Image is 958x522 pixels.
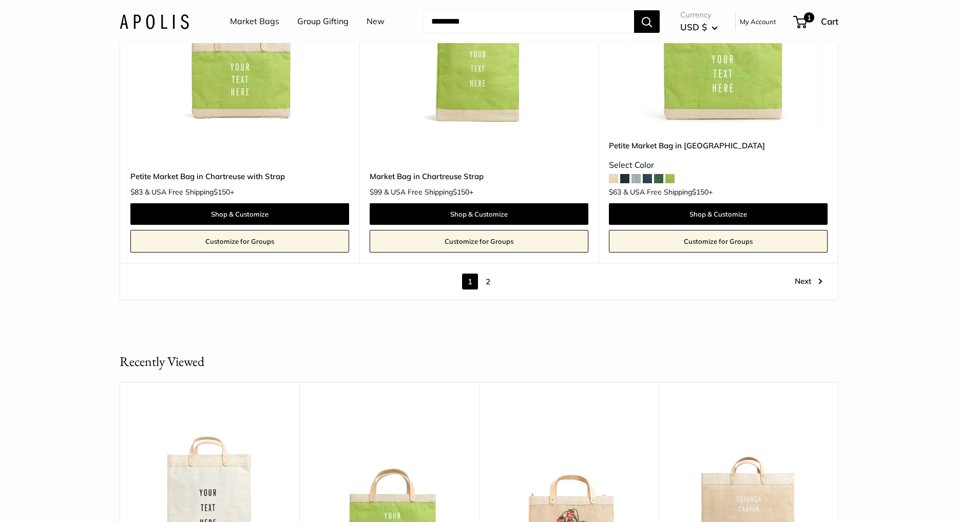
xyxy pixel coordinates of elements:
[680,22,707,32] span: USD $
[609,203,828,225] a: Shop & Customize
[680,19,718,35] button: USD $
[367,14,385,29] a: New
[370,170,588,182] a: Market Bag in Chartreuse Strap
[692,187,708,197] span: $150
[130,170,349,182] a: Petite Market Bag in Chartreuse with Strap
[462,274,478,289] span: 1
[680,8,718,22] span: Currency
[120,14,189,29] img: Apolis
[623,188,713,196] span: & USA Free Shipping +
[634,10,660,33] button: Search
[130,203,349,225] a: Shop & Customize
[130,187,143,197] span: $83
[740,15,776,28] a: My Account
[384,188,473,196] span: & USA Free Shipping +
[480,274,496,289] a: 2
[609,187,621,197] span: $63
[795,274,822,289] a: Next
[214,187,230,197] span: $150
[297,14,349,29] a: Group Gifting
[609,230,828,253] a: Customize for Groups
[370,187,382,197] span: $99
[794,13,838,30] a: 1 Cart
[120,352,204,372] h2: Recently Viewed
[230,14,279,29] a: Market Bags
[609,158,828,173] div: Select Color
[821,16,838,27] span: Cart
[453,187,469,197] span: $150
[130,230,349,253] a: Customize for Groups
[423,10,634,33] input: Search...
[804,12,814,23] span: 1
[370,230,588,253] a: Customize for Groups
[370,203,588,225] a: Shop & Customize
[145,188,234,196] span: & USA Free Shipping +
[609,140,828,151] a: Petite Market Bag in [GEOGRAPHIC_DATA]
